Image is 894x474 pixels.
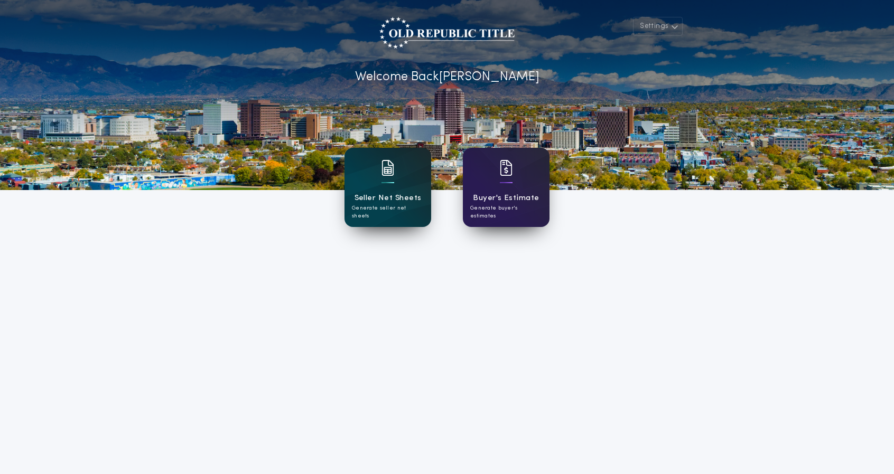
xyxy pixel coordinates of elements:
p: Generate buyer's estimates [470,204,542,220]
button: Settings [633,17,683,36]
img: card icon [500,160,513,176]
p: Welcome Back [PERSON_NAME] [355,68,539,87]
h1: Buyer's Estimate [473,192,539,204]
p: Generate seller net sheets [352,204,424,220]
a: card iconBuyer's EstimateGenerate buyer's estimates [463,148,550,227]
img: card icon [381,160,394,176]
h1: Seller Net Sheets [355,192,422,204]
img: account-logo [379,17,515,49]
a: card iconSeller Net SheetsGenerate seller net sheets [344,148,431,227]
